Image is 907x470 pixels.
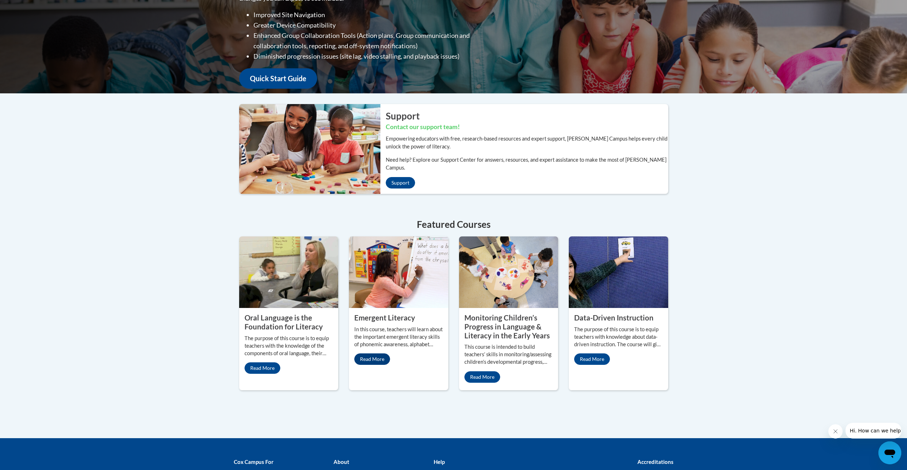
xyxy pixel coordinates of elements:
[464,371,500,383] a: Read More
[253,10,498,20] li: Improved Site Navigation
[354,313,415,322] property: Emergent Literacy
[846,423,901,439] iframe: Message from company
[878,441,901,464] iframe: Button to launch messaging window
[828,424,843,439] iframe: Close message
[464,343,553,366] p: This course is intended to build teachers’ skills in monitoring/assessing children’s developmenta...
[253,30,498,51] li: Enhanced Group Collaboration Tools (Action plans, Group communication and collaboration tools, re...
[253,20,498,30] li: Greater Device Compatibility
[386,135,668,151] p: Empowering educators with free, research-based resources and expert support, [PERSON_NAME] Campus...
[354,326,443,348] p: In this course, teachers will learn about the important emergent literacy skills of phonemic awar...
[245,335,333,357] p: The purpose of this course is to equip teachers with the knowledge of the components of oral lang...
[253,51,498,62] li: Diminished progression issues (site lag, video stalling, and playback issues)
[239,217,668,231] h4: Featured Courses
[574,353,610,365] a: Read More
[245,313,323,331] property: Oral Language is the Foundation for Literacy
[386,123,668,132] h3: Contact our support team!
[239,68,317,89] a: Quick Start Guide
[386,156,668,172] p: Need help? Explore our Support Center for answers, resources, and expert assistance to make the m...
[334,459,349,465] b: About
[245,362,280,374] a: Read More
[239,236,339,308] img: Oral Language is the Foundation for Literacy
[434,459,445,465] b: Help
[354,353,390,365] a: Read More
[574,313,654,322] property: Data-Driven Instruction
[234,459,273,465] b: Cox Campus For
[637,459,674,465] b: Accreditations
[386,177,415,189] a: Support
[349,236,448,308] img: Emergent Literacy
[386,109,668,122] h2: Support
[459,236,558,308] img: Monitoring Children’s Progress in Language & Literacy in the Early Years
[464,313,550,339] property: Monitoring Children’s Progress in Language & Literacy in the Early Years
[569,236,668,308] img: Data-Driven Instruction
[234,104,380,194] img: ...
[4,5,58,11] span: Hi. How can we help?
[574,326,663,348] p: The purpose of this course is to equip teachers with knowledge about data-driven instruction. The...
